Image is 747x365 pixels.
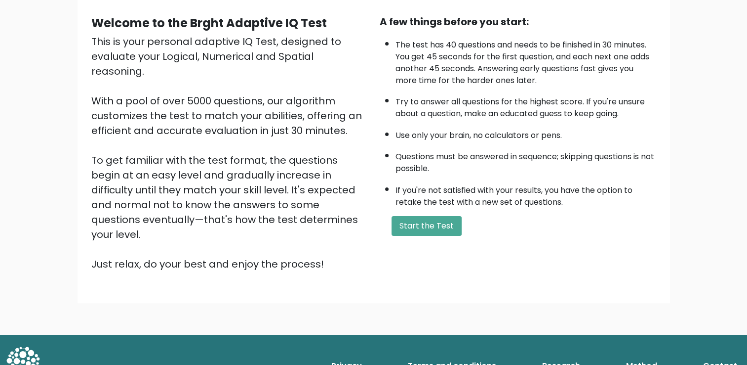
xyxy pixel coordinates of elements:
b: Welcome to the Brght Adaptive IQ Test [91,15,327,31]
li: The test has 40 questions and needs to be finished in 30 minutes. You get 45 seconds for the firs... [395,34,656,87]
div: This is your personal adaptive IQ Test, designed to evaluate your Logical, Numerical and Spatial ... [91,34,368,272]
li: Try to answer all questions for the highest score. If you're unsure about a question, make an edu... [395,91,656,120]
li: If you're not satisfied with your results, you have the option to retake the test with a new set ... [395,180,656,208]
button: Start the Test [392,216,462,236]
li: Use only your brain, no calculators or pens. [395,125,656,141]
li: Questions must be answered in sequence; skipping questions is not possible. [395,146,656,175]
div: A few things before you start: [380,14,656,29]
